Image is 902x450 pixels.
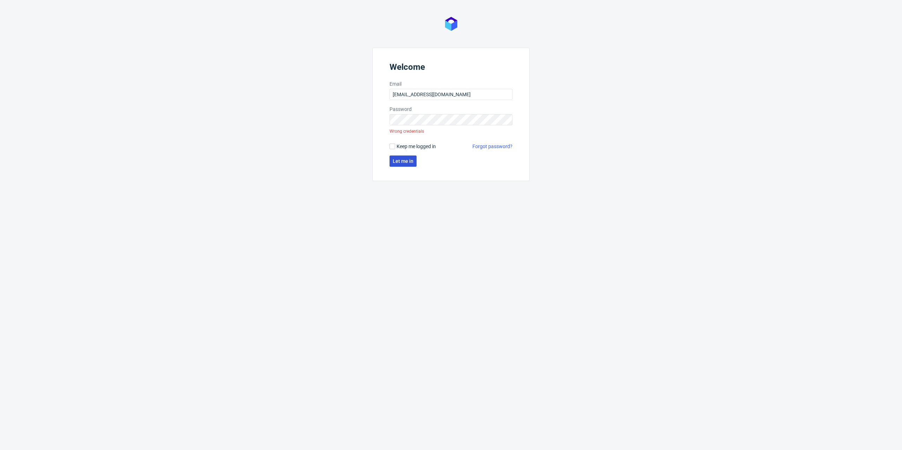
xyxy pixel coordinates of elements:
[390,80,512,87] label: Email
[390,125,424,137] div: Wrong credentials
[390,89,512,100] input: you@youremail.com
[390,62,512,75] header: Welcome
[397,143,436,150] span: Keep me logged in
[390,155,417,167] button: Let me in
[472,143,512,150] a: Forgot password?
[390,106,512,113] label: Password
[393,159,413,164] span: Let me in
